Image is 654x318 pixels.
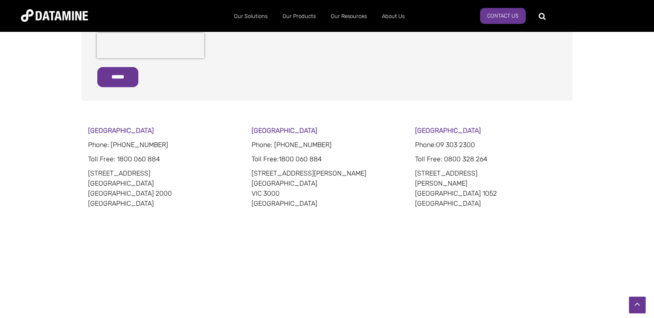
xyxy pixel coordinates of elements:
[415,168,566,209] p: [STREET_ADDRESS] [PERSON_NAME] [GEOGRAPHIC_DATA] 1052 [GEOGRAPHIC_DATA]
[88,141,168,149] span: Phone: [PHONE_NUMBER]
[88,127,154,134] strong: [GEOGRAPHIC_DATA]
[252,155,279,163] span: Toll Free:
[252,127,317,134] strong: [GEOGRAPHIC_DATA]
[226,5,275,27] a: Our Solutions
[88,155,114,163] span: Toll Free
[252,168,403,209] p: [STREET_ADDRESS][PERSON_NAME] [GEOGRAPHIC_DATA] VIC 3000 [GEOGRAPHIC_DATA]
[252,154,403,164] p: 1800 060 884
[436,141,475,149] span: 09 303 2300
[323,5,374,27] a: Our Resources
[374,5,412,27] a: About Us
[88,154,239,164] p: : 1800 060 884
[415,140,566,150] p: Phone:
[97,33,204,58] iframe: reCAPTCHA
[415,155,487,163] span: Toll Free: 0800 328 264
[415,127,480,134] strong: [GEOGRAPHIC_DATA]
[275,5,323,27] a: Our Products
[252,141,332,149] span: Phone: [PHONE_NUMBER]
[88,168,239,209] p: [STREET_ADDRESS] [GEOGRAPHIC_DATA] [GEOGRAPHIC_DATA] 2000 [GEOGRAPHIC_DATA]
[480,8,526,24] a: Contact us
[21,9,88,22] img: Datamine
